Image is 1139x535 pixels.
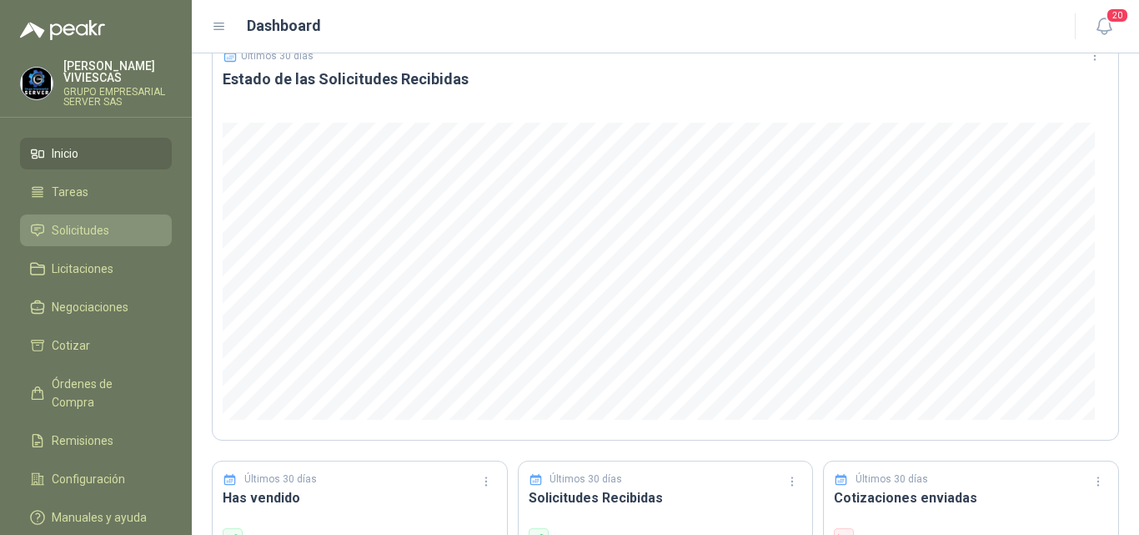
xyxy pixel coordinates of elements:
[52,375,156,411] span: Órdenes de Compra
[52,144,78,163] span: Inicio
[52,221,109,240] span: Solicitudes
[20,502,172,533] a: Manuales y ayuda
[20,368,172,418] a: Órdenes de Compra
[223,69,1108,89] h3: Estado de las Solicitudes Recibidas
[834,487,1108,508] h3: Cotizaciones enviadas
[52,183,88,201] span: Tareas
[63,60,172,83] p: [PERSON_NAME] VIVIESCAS
[52,298,128,316] span: Negociaciones
[63,87,172,107] p: GRUPO EMPRESARIAL SERVER SAS
[52,260,113,278] span: Licitaciones
[1106,8,1129,23] span: 20
[52,432,113,450] span: Remisiones
[856,472,928,487] p: Últimos 30 días
[52,470,125,488] span: Configuración
[244,472,317,487] p: Últimos 30 días
[223,487,497,508] h3: Has vendido
[20,253,172,285] a: Licitaciones
[529,487,803,508] h3: Solicitudes Recibidas
[52,336,90,355] span: Cotizar
[20,138,172,169] a: Inicio
[21,68,53,99] img: Company Logo
[52,508,147,527] span: Manuales y ayuda
[20,20,105,40] img: Logo peakr
[20,291,172,323] a: Negociaciones
[20,330,172,361] a: Cotizar
[20,176,172,208] a: Tareas
[20,463,172,495] a: Configuración
[20,425,172,457] a: Remisiones
[549,472,622,487] p: Últimos 30 días
[241,50,314,62] p: Últimos 30 días
[20,215,172,246] a: Solicitudes
[247,14,321,38] h1: Dashboard
[1089,12,1119,42] button: 20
